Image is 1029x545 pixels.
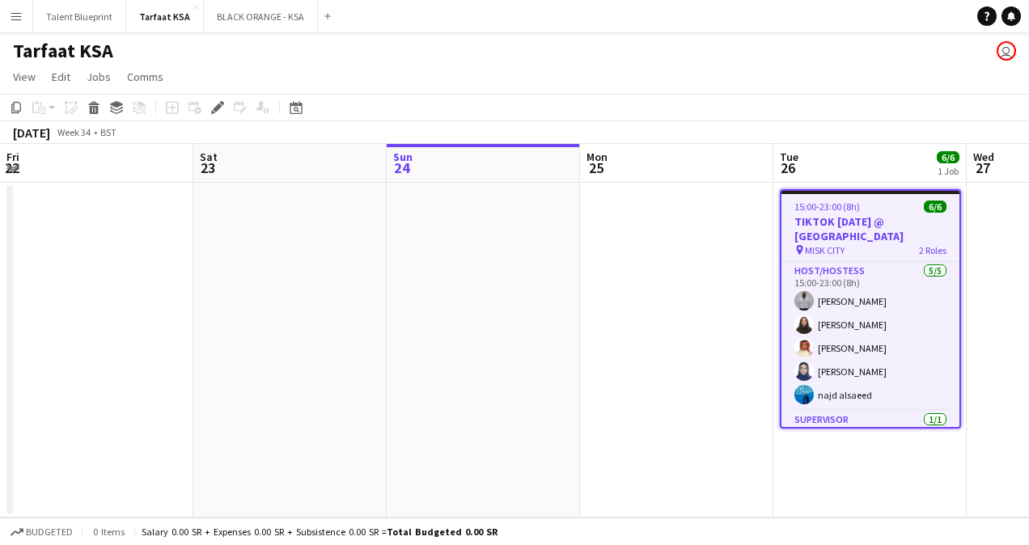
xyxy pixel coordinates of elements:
span: 23 [197,158,218,177]
span: 27 [971,158,994,177]
h3: TIKTOK [DATE] @ [GEOGRAPHIC_DATA] [781,214,959,243]
div: Salary 0.00 SR + Expenses 0.00 SR + Subsistence 0.00 SR = [142,526,498,538]
app-user-avatar: Abdulwahab Al Hijan [997,41,1016,61]
span: 2 Roles [919,244,946,256]
div: [DATE] [13,125,50,141]
span: Sat [200,150,218,164]
span: Jobs [87,70,111,84]
a: Comms [121,66,170,87]
span: View [13,70,36,84]
span: Budgeted [26,526,73,538]
app-card-role: Host/Hostess5/515:00-23:00 (8h)[PERSON_NAME][PERSON_NAME][PERSON_NAME][PERSON_NAME]najd alsaeed [781,262,959,411]
span: 22 [4,158,19,177]
span: 24 [391,158,413,177]
span: Mon [586,150,608,164]
span: Fri [6,150,19,164]
button: Budgeted [8,523,75,541]
span: Tue [780,150,798,164]
span: 25 [584,158,608,177]
span: Sun [393,150,413,164]
span: 6/6 [924,201,946,213]
a: View [6,66,42,87]
button: Talent Blueprint [33,1,126,32]
button: Tarfaat KSA [126,1,204,32]
div: 1 Job [938,165,959,177]
span: MISK CITY [805,244,845,256]
span: 15:00-23:00 (8h) [794,201,860,213]
span: Total Budgeted 0.00 SR [387,526,498,538]
span: Wed [973,150,994,164]
app-card-role: Supervisor1/115:00-23:00 (8h) [781,411,959,466]
div: BST [100,126,116,138]
app-job-card: 15:00-23:00 (8h)6/6TIKTOK [DATE] @ [GEOGRAPHIC_DATA] MISK CITY2 RolesHost/Hostess5/515:00-23:00 (... [780,189,961,429]
span: 0 items [89,526,128,538]
a: Jobs [80,66,117,87]
button: BLACK ORANGE - KSA [204,1,318,32]
span: 6/6 [937,151,959,163]
span: Comms [127,70,163,84]
span: 26 [777,158,798,177]
span: Week 34 [53,126,94,138]
span: Edit [52,70,70,84]
a: Edit [45,66,77,87]
h1: Tarfaat KSA [13,39,113,63]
